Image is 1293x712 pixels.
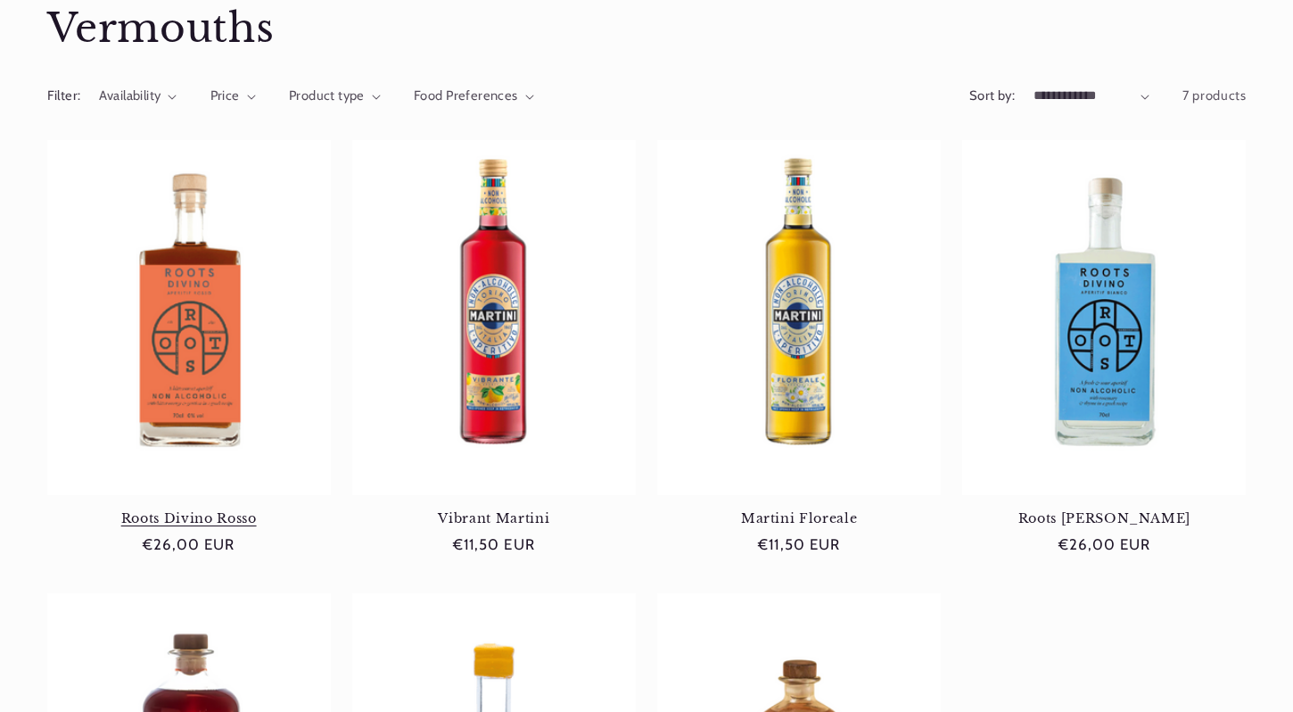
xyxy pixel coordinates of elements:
[657,510,941,526] a: Martini Floreale
[352,510,636,526] a: Vibrant Martini
[99,87,177,106] summary: Availability (0 selected)
[962,510,1246,526] a: Roots [PERSON_NAME]
[210,87,240,103] span: Price
[47,4,1247,54] h1: Vermouths
[414,87,534,106] summary: Food Preferences (0 selected)
[289,87,381,106] summary: Product type (0 selected)
[99,87,161,103] span: Availability
[969,87,1015,103] label: Sort by:
[1182,87,1246,103] span: 7 products
[289,87,365,103] span: Product type
[47,87,81,106] h2: Filter:
[414,87,518,103] span: Food Preferences
[47,510,331,526] a: Roots Divino Rosso
[210,87,256,106] summary: Price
